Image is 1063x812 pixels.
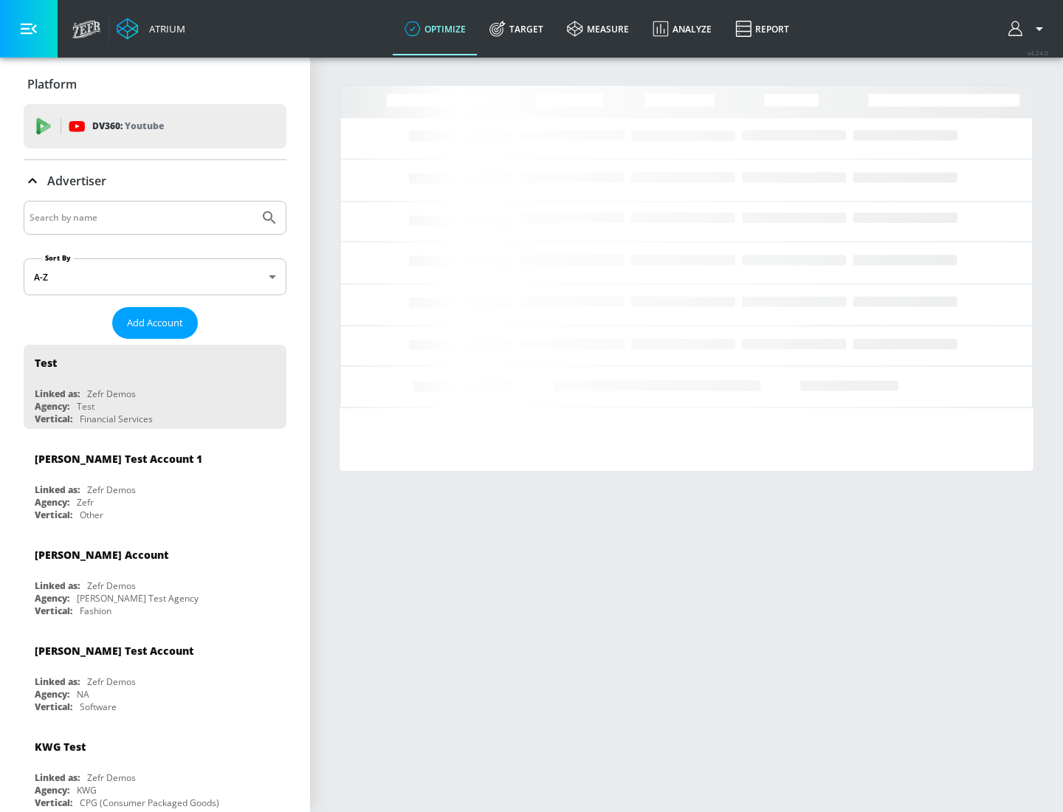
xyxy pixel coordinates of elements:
div: Agency: [35,400,69,413]
div: Zefr Demos [87,771,136,784]
a: Report [723,2,801,55]
span: v 4.24.0 [1028,49,1048,57]
div: Test [35,356,57,370]
div: Fashion [80,605,111,617]
a: Atrium [117,18,185,40]
p: Youtube [125,118,164,134]
div: TestLinked as:Zefr DemosAgency:TestVertical:Financial Services [24,345,286,429]
a: Target [478,2,555,55]
div: Financial Services [80,413,153,425]
div: Test [77,400,94,413]
div: Linked as: [35,484,80,496]
p: Advertiser [47,173,106,189]
div: Platform [24,63,286,105]
input: Search by name [30,208,253,227]
div: [PERSON_NAME] Test AccountLinked as:Zefr DemosAgency:NAVertical:Software [24,633,286,717]
div: [PERSON_NAME] AccountLinked as:Zefr DemosAgency:[PERSON_NAME] Test AgencyVertical:Fashion [24,537,286,621]
div: Linked as: [35,579,80,592]
div: [PERSON_NAME] Account [35,548,168,562]
div: Linked as: [35,388,80,400]
div: Linked as: [35,771,80,784]
div: Advertiser [24,160,286,202]
label: Sort By [42,253,74,263]
div: Vertical: [35,701,72,713]
div: Agency: [35,496,69,509]
div: Agency: [35,592,69,605]
div: KWG [77,784,97,796]
div: [PERSON_NAME] Test Account 1 [35,452,202,466]
p: DV360: [92,118,164,134]
a: Analyze [641,2,723,55]
div: Agency: [35,784,69,796]
div: Zefr [77,496,94,509]
div: Agency: [35,688,69,701]
div: Zefr Demos [87,388,136,400]
div: [PERSON_NAME] Test Account 1Linked as:Zefr DemosAgency:ZefrVertical:Other [24,441,286,525]
div: CPG (Consumer Packaged Goods) [80,796,219,809]
div: Vertical: [35,509,72,521]
div: [PERSON_NAME] Test Agency [77,592,199,605]
span: Add Account [127,314,183,331]
div: Zefr Demos [87,675,136,688]
div: Vertical: [35,796,72,809]
div: Vertical: [35,605,72,617]
div: DV360: Youtube [24,104,286,148]
a: optimize [393,2,478,55]
div: Zefr Demos [87,484,136,496]
div: A-Z [24,258,286,295]
div: Vertical: [35,413,72,425]
div: Zefr Demos [87,579,136,592]
div: KWG Test [35,740,86,754]
div: NA [77,688,89,701]
div: Atrium [143,22,185,35]
button: Add Account [112,307,198,339]
p: Platform [27,76,77,92]
div: Software [80,701,117,713]
div: [PERSON_NAME] Test Account [35,644,193,658]
div: Other [80,509,103,521]
div: Linked as: [35,675,80,688]
a: measure [555,2,641,55]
